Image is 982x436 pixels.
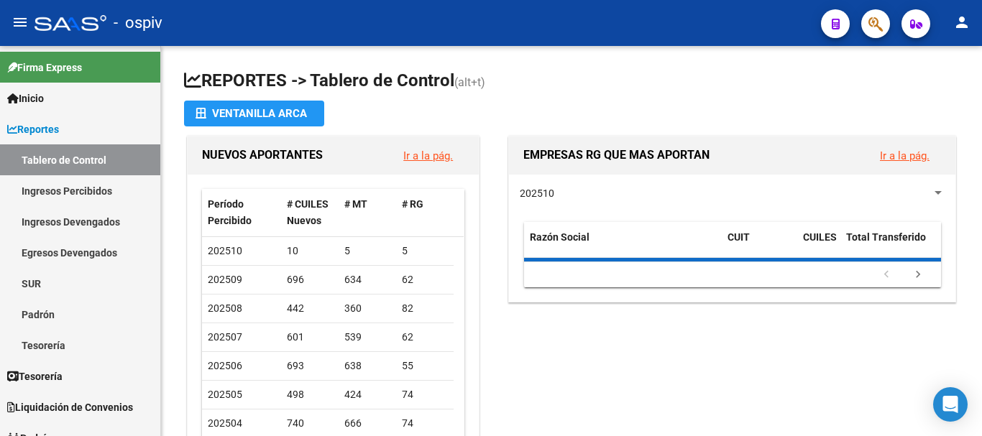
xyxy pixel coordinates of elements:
[344,329,390,345] div: 539
[196,101,313,126] div: Ventanilla ARCA
[344,300,390,317] div: 360
[344,415,390,432] div: 666
[728,231,750,243] span: CUIT
[184,69,959,94] h1: REPORTES -> Tablero de Control
[524,222,722,269] datatable-header-cell: Razón Social
[208,302,242,314] span: 202508
[287,358,333,374] div: 693
[904,267,932,283] a: go to next page
[402,272,448,288] div: 62
[873,267,900,283] a: go to previous page
[344,358,390,374] div: 638
[722,222,797,269] datatable-header-cell: CUIT
[208,198,252,226] span: Período Percibido
[287,329,333,345] div: 601
[520,187,554,199] span: 202510
[344,272,390,288] div: 634
[281,189,339,236] datatable-header-cell: # CUILES Nuevos
[454,75,485,89] span: (alt+t)
[287,272,333,288] div: 696
[344,243,390,259] div: 5
[797,222,840,269] datatable-header-cell: CUILES
[7,399,133,415] span: Liquidación de Convenios
[208,360,242,371] span: 202506
[287,300,333,317] div: 442
[402,358,448,374] div: 55
[287,243,333,259] div: 10
[402,300,448,317] div: 82
[202,148,323,162] span: NUEVOS APORTANTES
[402,243,448,259] div: 5
[287,198,329,226] span: # CUILES Nuevos
[402,415,448,432] div: 74
[868,142,941,169] button: Ir a la pág.
[287,415,333,432] div: 740
[208,331,242,343] span: 202507
[7,60,82,75] span: Firma Express
[344,198,367,210] span: # MT
[184,101,324,126] button: Ventanilla ARCA
[953,14,970,31] mat-icon: person
[880,149,930,162] a: Ir a la pág.
[846,231,926,243] span: Total Transferido
[840,222,941,269] datatable-header-cell: Total Transferido
[339,189,396,236] datatable-header-cell: # MT
[7,121,59,137] span: Reportes
[344,386,390,403] div: 424
[114,7,162,39] span: - ospiv
[933,387,968,422] div: Open Intercom Messenger
[402,329,448,345] div: 62
[202,189,281,236] datatable-header-cell: Período Percibido
[402,198,423,210] span: # RG
[403,149,453,162] a: Ir a la pág.
[402,386,448,403] div: 74
[208,389,242,400] span: 202505
[7,368,63,384] span: Tesorería
[208,274,242,285] span: 202509
[287,386,333,403] div: 498
[523,148,710,162] span: EMPRESAS RG QUE MAS APORTAN
[12,14,29,31] mat-icon: menu
[392,142,464,169] button: Ir a la pág.
[396,189,454,236] datatable-header-cell: # RG
[208,417,242,429] span: 202504
[208,245,242,256] span: 202510
[7,91,44,106] span: Inicio
[530,231,589,243] span: Razón Social
[803,231,837,243] span: CUILES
